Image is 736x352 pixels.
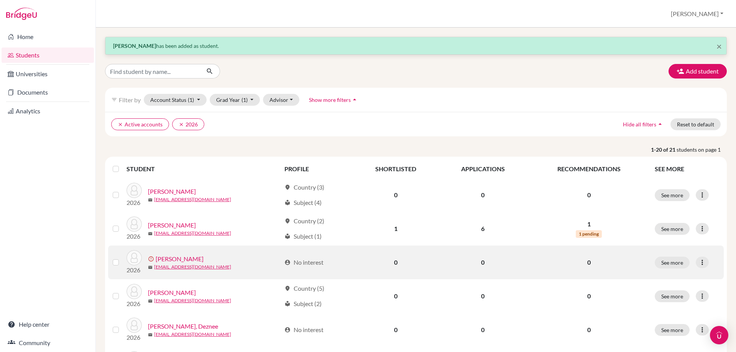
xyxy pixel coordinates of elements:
i: clear [118,122,123,127]
button: Hide all filtersarrow_drop_up [616,118,670,130]
span: account_circle [284,327,291,333]
td: 0 [438,313,527,347]
a: Universities [2,66,94,82]
td: 0 [438,178,527,212]
a: [EMAIL_ADDRESS][DOMAIN_NAME] [154,230,231,237]
div: Subject (4) [284,198,322,207]
p: 2026 [127,265,142,275]
i: clear [179,122,184,127]
button: See more [655,257,690,269]
img: Estes, Deznee [127,318,142,333]
span: local_library [284,200,291,206]
th: PROFILE [280,160,353,178]
button: Advisor [263,94,299,106]
div: No interest [284,258,324,267]
span: location_on [284,184,291,190]
img: Atha, Joseph [127,216,142,232]
td: 0 [353,178,438,212]
span: mail [148,198,153,202]
a: [EMAIL_ADDRESS][DOMAIN_NAME] [154,264,231,270]
p: 0 [532,325,646,334]
span: account_circle [284,259,291,265]
div: Subject (1) [284,232,322,241]
th: RECOMMENDATIONS [528,160,650,178]
td: 0 [353,313,438,347]
strong: 1-20 of 21 [651,146,677,154]
span: students on page 1 [677,146,727,154]
button: Close [716,42,722,51]
p: 0 [532,291,646,301]
p: 2026 [127,299,142,308]
img: Cisneros, Andrea [127,284,142,299]
div: Country (3) [284,183,324,192]
th: SEE MORE [650,160,724,178]
strong: [PERSON_NAME] [113,43,156,49]
div: No interest [284,325,324,334]
a: Students [2,47,94,63]
span: error_outline [148,256,156,262]
span: mail [148,231,153,236]
img: Abuhassan, Maryam [127,183,142,198]
p: 0 [532,258,646,267]
p: has been added as student. [113,42,719,50]
p: 2026 [127,198,142,207]
th: STUDENT [127,160,280,178]
a: Home [2,29,94,44]
button: clearActive accounts [111,118,169,130]
span: mail [148,332,153,337]
p: 2026 [127,333,142,342]
p: 0 [532,190,646,200]
i: arrow_drop_up [351,96,358,103]
p: 2026 [127,232,142,241]
div: Country (2) [284,216,324,226]
span: mail [148,299,153,303]
span: × [716,41,722,52]
span: local_library [284,233,291,239]
a: Analytics [2,103,94,119]
a: Community [2,335,94,350]
th: SHORTLISTED [353,160,438,178]
img: Atha, Peter [127,250,142,265]
button: clear2026 [172,118,204,130]
span: 1 pending [576,230,602,238]
span: Show more filters [309,97,351,103]
a: [EMAIL_ADDRESS][DOMAIN_NAME] [154,331,231,338]
span: location_on [284,285,291,291]
td: 0 [353,246,438,279]
span: Filter by [119,96,141,103]
button: See more [655,223,690,235]
div: Subject (2) [284,299,322,308]
a: Documents [2,85,94,100]
button: See more [655,290,690,302]
button: Grad Year(1) [210,94,260,106]
td: 0 [438,279,527,313]
span: local_library [284,301,291,307]
img: Bridge-U [6,8,37,20]
a: [PERSON_NAME] [156,254,204,264]
span: mail [148,265,153,270]
i: filter_list [111,97,117,103]
button: [PERSON_NAME] [667,7,727,21]
span: location_on [284,218,291,224]
td: 1 [353,212,438,246]
a: [EMAIL_ADDRESS][DOMAIN_NAME] [154,297,231,304]
i: arrow_drop_up [656,120,664,128]
button: See more [655,324,690,336]
a: [PERSON_NAME] [148,221,196,230]
a: [PERSON_NAME] [148,288,196,297]
td: 6 [438,212,527,246]
button: Add student [669,64,727,79]
a: Help center [2,317,94,332]
div: Country (5) [284,284,324,293]
span: (1) [242,97,248,103]
td: 0 [353,279,438,313]
a: [PERSON_NAME], Deznee [148,322,218,331]
a: [PERSON_NAME] [148,187,196,196]
th: APPLICATIONS [438,160,527,178]
button: Show more filtersarrow_drop_up [302,94,365,106]
span: (1) [188,97,194,103]
a: [EMAIL_ADDRESS][DOMAIN_NAME] [154,196,231,203]
input: Find student by name... [105,64,200,79]
p: 1 [532,219,646,229]
button: See more [655,189,690,201]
